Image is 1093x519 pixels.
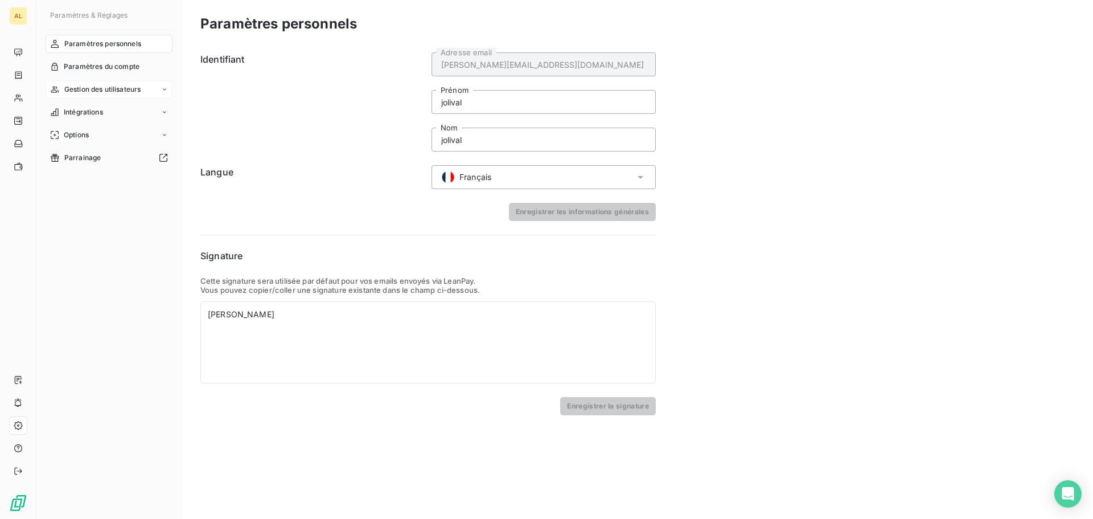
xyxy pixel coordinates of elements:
[64,107,103,117] span: Intégrations
[200,165,425,189] h6: Langue
[200,14,357,34] h3: Paramètres personnels
[64,62,139,72] span: Paramètres du compte
[200,276,656,285] p: Cette signature sera utilisée par défaut pour vos emails envoyés via LeanPay.
[46,58,172,76] a: Paramètres du compte
[459,171,491,183] span: Français
[200,52,425,152] h6: Identifiant
[208,309,648,320] div: [PERSON_NAME]
[46,103,172,121] a: Intégrations
[64,39,141,49] span: Paramètres personnels
[46,149,172,167] a: Parrainage
[9,494,27,512] img: Logo LeanPay
[64,130,89,140] span: Options
[64,84,141,95] span: Gestion des utilisateurs
[46,126,172,144] a: Options
[50,11,128,19] span: Paramètres & Réglages
[46,80,172,99] a: Gestion des utilisateurs
[9,7,27,25] div: AL
[1054,480,1082,508] div: Open Intercom Messenger
[200,285,656,295] p: Vous pouvez copier/coller une signature existante dans le champ ci-dessous.
[432,52,656,76] input: placeholder
[432,90,656,114] input: placeholder
[46,35,172,53] a: Paramètres personnels
[432,128,656,152] input: placeholder
[200,249,656,263] h6: Signature
[64,153,101,163] span: Parrainage
[509,203,656,221] button: Enregistrer les informations générales
[560,397,656,415] button: Enregistrer la signature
